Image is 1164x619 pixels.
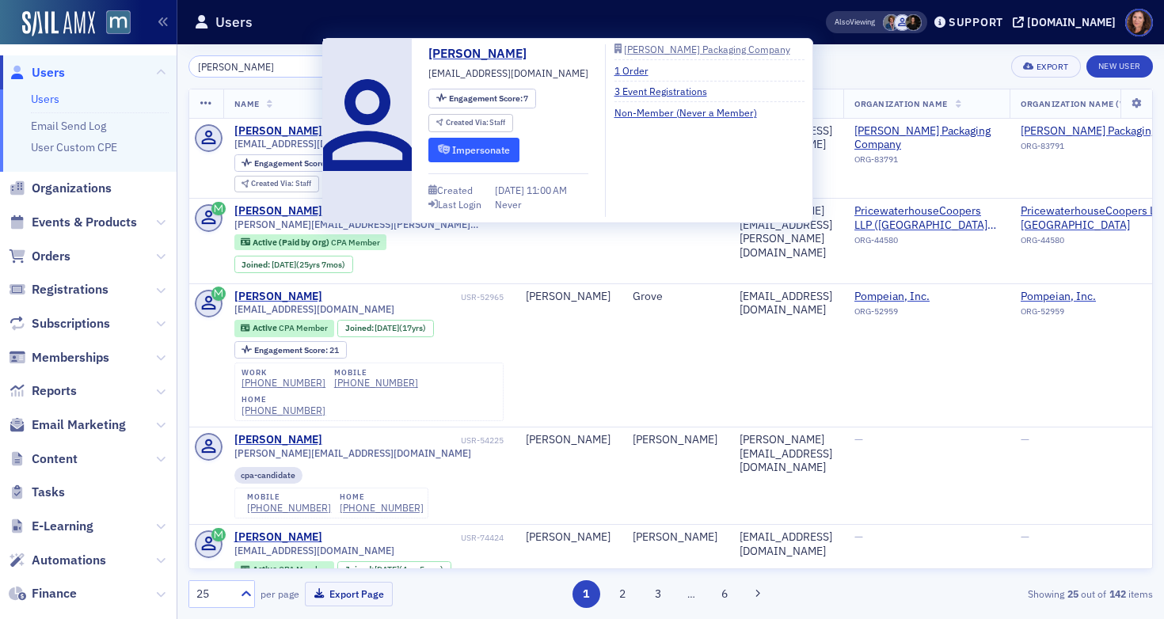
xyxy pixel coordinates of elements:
[234,234,387,250] div: Active (Paid by Org): Active (Paid by Org): CPA Member
[334,377,418,389] div: [PHONE_NUMBER]
[272,260,345,270] div: (25yrs 7mos)
[251,180,311,188] div: Staff
[261,587,299,601] label: per page
[32,450,78,468] span: Content
[1011,55,1080,78] button: Export
[106,10,131,35] img: SailAMX
[242,377,325,389] div: [PHONE_NUMBER]
[279,564,328,575] span: CPA Member
[234,98,260,109] span: Name
[854,154,999,170] div: ORG-83791
[711,580,739,608] button: 6
[234,154,342,172] div: Engagement Score: 7
[345,323,375,333] span: Joined :
[1125,9,1153,36] span: Profile
[854,290,999,304] span: Pompeian, Inc.
[9,518,93,535] a: E-Learning
[608,580,636,608] button: 2
[614,105,769,120] a: Non-Member (Never a Member)
[234,138,394,150] span: [EMAIL_ADDRESS][DOMAIN_NAME]
[242,395,325,404] div: home
[1013,17,1121,28] button: [DOMAIN_NAME]
[345,564,375,575] span: Joined :
[32,552,106,569] span: Automations
[375,323,426,333] div: (17yrs)
[32,484,65,501] span: Tasks
[9,248,70,265] a: Orders
[234,218,504,230] span: [PERSON_NAME][EMAIL_ADDRESS][PERSON_NAME][DOMAIN_NAME]
[234,124,322,139] a: [PERSON_NAME]
[254,158,329,169] span: Engagement Score :
[740,530,832,558] div: [EMAIL_ADDRESS][DOMAIN_NAME]
[247,502,331,514] a: [PHONE_NUMBER]
[843,587,1153,601] div: Showing out of items
[234,303,394,315] span: [EMAIL_ADDRESS][DOMAIN_NAME]
[254,159,334,168] div: 7
[234,204,322,218] a: [PERSON_NAME]
[375,564,443,575] div: (4yrs 5mos)
[272,259,296,270] span: [DATE]
[215,13,253,32] h1: Users
[325,292,504,302] div: USR-52965
[9,484,65,501] a: Tasks
[1027,15,1116,29] div: [DOMAIN_NAME]
[835,17,850,27] div: Also
[633,530,717,545] div: [PERSON_NAME]
[428,66,588,80] span: [EMAIL_ADDRESS][DOMAIN_NAME]
[835,17,875,28] span: Viewing
[234,433,322,447] div: [PERSON_NAME]
[234,467,303,483] div: cpa-candidate
[428,89,536,108] div: Engagement Score: 7
[1037,63,1069,71] div: Export
[854,204,999,232] span: PricewaterhouseCoopers LLP (Baltimore, MD)
[241,323,327,333] a: Active CPA Member
[254,346,339,355] div: 21
[32,416,126,434] span: Email Marketing
[495,197,522,211] div: Never
[242,404,325,416] a: [PHONE_NUMBER]
[331,237,380,248] span: CPA Member
[9,281,108,298] a: Registrations
[9,552,106,569] a: Automations
[234,447,471,459] span: [PERSON_NAME][EMAIL_ADDRESS][DOMAIN_NAME]
[234,561,335,579] div: Active: Active: CPA Member
[854,124,999,152] a: [PERSON_NAME] Packaging Company
[9,214,137,231] a: Events & Products
[449,94,529,103] div: 7
[9,349,109,366] a: Memberships
[633,290,717,304] div: Grove
[854,235,999,251] div: ORG-44580
[32,518,93,535] span: E-Learning
[340,502,424,514] a: [PHONE_NUMBER]
[305,582,393,606] button: Export Page
[740,433,832,475] div: [PERSON_NAME][EMAIL_ADDRESS][DOMAIN_NAME]
[854,432,863,446] span: —
[9,64,65,82] a: Users
[527,184,567,196] span: 11:00 AM
[883,14,900,31] span: Chris Dougherty
[1021,530,1029,544] span: —
[32,315,110,332] span: Subscriptions
[495,184,527,196] span: [DATE]
[242,368,325,378] div: work
[32,281,108,298] span: Registrations
[9,450,78,468] a: Content
[449,93,524,104] span: Engagement Score :
[446,117,490,127] span: Created Via :
[428,138,519,162] button: Impersonate
[614,63,660,78] a: 1 Order
[22,11,95,36] a: SailAMX
[526,433,611,447] div: [PERSON_NAME]
[32,248,70,265] span: Orders
[325,533,504,543] div: USR-74424
[251,178,295,188] span: Created Via :
[9,416,126,434] a: Email Marketing
[32,382,77,400] span: Reports
[1064,587,1081,601] strong: 25
[526,290,611,304] div: [PERSON_NAME]
[31,92,59,106] a: Users
[196,586,231,602] div: 25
